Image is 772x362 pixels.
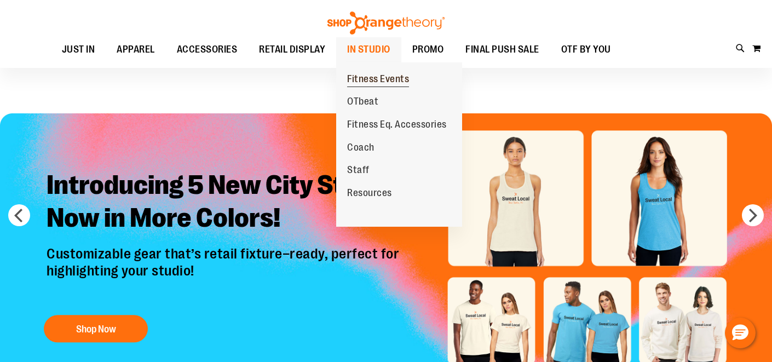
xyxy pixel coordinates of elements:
span: Fitness Events [347,73,409,87]
span: FINAL PUSH SALE [465,37,539,62]
a: Coach [336,136,385,159]
button: next [742,204,764,226]
img: Shop Orangetheory [326,12,446,35]
a: Fitness Events [336,68,420,91]
a: OTF BY YOU [550,37,622,62]
a: RETAIL DISPLAY [248,37,336,62]
span: OTbeat [347,96,378,110]
a: Resources [336,182,403,205]
button: Shop Now [44,315,148,342]
span: APPAREL [117,37,155,62]
a: JUST IN [51,37,106,62]
a: Introducing 5 New City Styles -Now in More Colors! Customizable gear that’s retail fixture–ready,... [38,160,424,348]
span: ACCESSORIES [177,37,238,62]
span: Resources [347,187,392,201]
a: OTbeat [336,90,389,113]
span: OTF BY YOU [561,37,611,62]
p: Customizable gear that’s retail fixture–ready, perfect for highlighting your studio! [38,245,424,304]
a: Fitness Eq. Accessories [336,113,458,136]
span: JUST IN [62,37,95,62]
a: ACCESSORIES [166,37,249,62]
span: Coach [347,142,375,156]
a: PROMO [401,37,455,62]
ul: IN STUDIO [336,62,462,227]
h2: Introducing 5 New City Styles - Now in More Colors! [38,160,424,245]
a: FINAL PUSH SALE [454,37,550,62]
span: RETAIL DISPLAY [259,37,325,62]
button: Hello, have a question? Let’s chat. [725,318,756,348]
span: IN STUDIO [347,37,390,62]
span: Staff [347,164,370,178]
a: APPAREL [106,37,166,62]
span: Fitness Eq. Accessories [347,119,447,133]
button: prev [8,204,30,226]
span: PROMO [412,37,444,62]
a: Staff [336,159,381,182]
a: IN STUDIO [336,37,401,62]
